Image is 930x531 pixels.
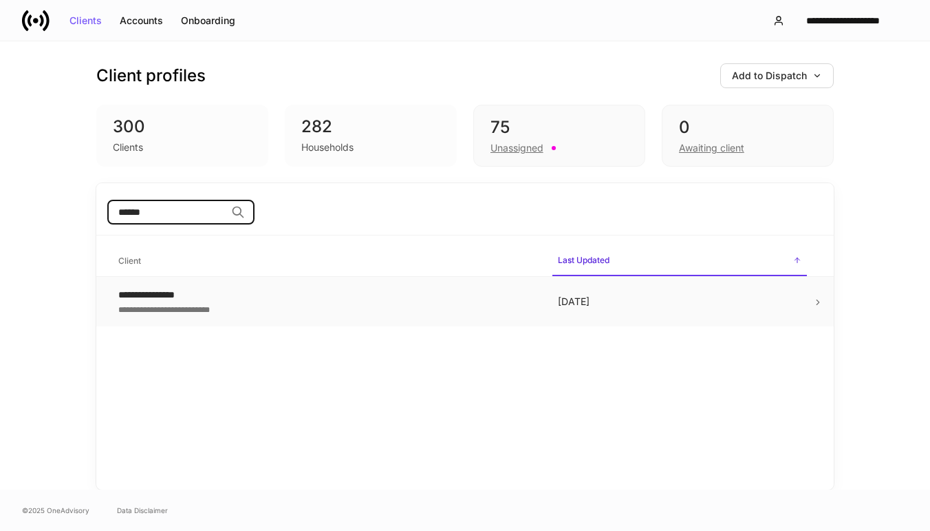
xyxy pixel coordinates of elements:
[301,116,440,138] div: 282
[69,16,102,25] div: Clients
[117,505,168,516] a: Data Disclaimer
[172,10,244,32] button: Onboarding
[490,141,543,155] div: Unassigned
[558,295,801,309] p: [DATE]
[113,116,252,138] div: 300
[22,505,89,516] span: © 2025 OneAdvisory
[558,253,609,267] h6: Last Updated
[181,16,235,25] div: Onboarding
[113,247,541,275] span: Client
[61,10,111,32] button: Clients
[301,140,354,154] div: Households
[490,116,628,138] div: 75
[732,71,822,81] div: Add to Dispatch
[679,141,744,155] div: Awaiting client
[113,140,143,154] div: Clients
[118,254,141,267] h6: Client
[720,63,834,88] button: Add to Dispatch
[111,10,172,32] button: Accounts
[120,16,163,25] div: Accounts
[473,105,645,167] div: 75Unassigned
[679,116,817,138] div: 0
[662,105,834,167] div: 0Awaiting client
[96,65,206,87] h3: Client profiles
[552,247,807,276] span: Last Updated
